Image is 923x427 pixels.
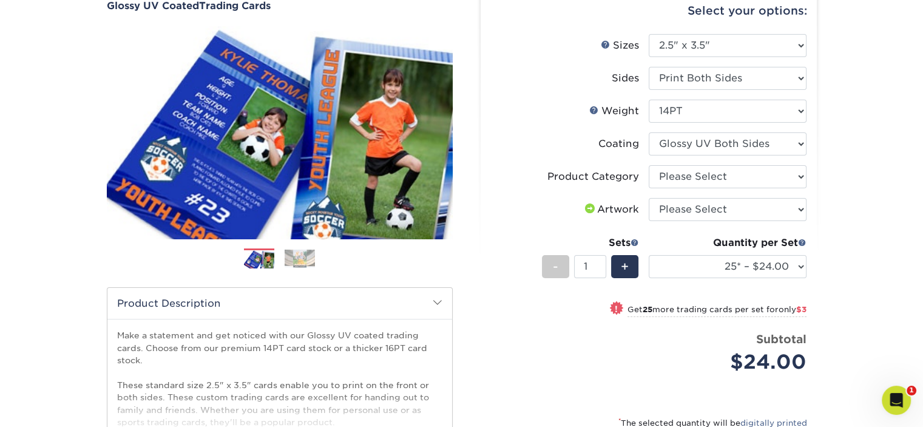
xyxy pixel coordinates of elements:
div: Sizes [601,38,639,53]
div: Sides [612,71,639,86]
strong: Subtotal [756,332,806,346]
div: Quantity per Set [649,236,806,250]
div: $24.00 [658,347,806,377]
img: Trading Cards 01 [244,249,274,270]
div: Sets [542,236,639,250]
span: ! [615,302,618,315]
strong: 25 [643,305,652,314]
div: Artwork [583,202,639,217]
img: Glossy UV Coated 01 [107,13,453,252]
span: - [553,258,558,276]
h2: Product Description [107,288,452,319]
span: $3 [796,305,806,314]
div: Product Category [547,169,639,184]
div: Coating [598,137,639,151]
span: only [779,305,806,314]
iframe: Intercom live chat [882,386,911,415]
span: + [621,258,629,276]
span: 1 [907,386,916,395]
div: Weight [589,104,639,118]
small: Get more trading cards per set for [627,305,806,317]
img: Trading Cards 02 [285,250,315,268]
